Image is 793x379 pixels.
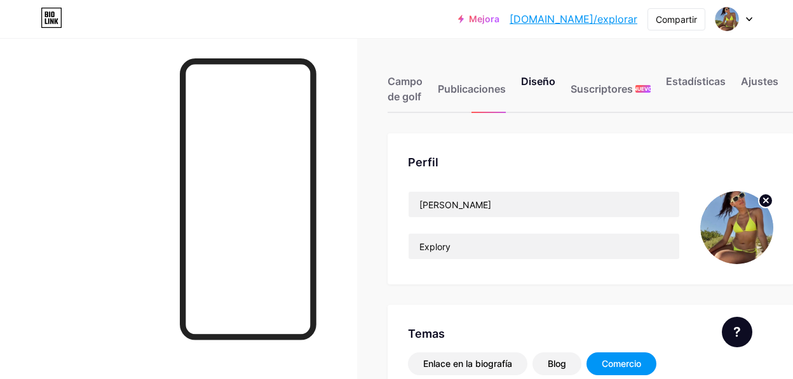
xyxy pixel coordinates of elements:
font: Blog [548,358,566,369]
font: Comercio [602,358,641,369]
font: Temas [408,327,445,340]
input: Nombre [409,192,679,217]
font: NUEVO [634,86,652,92]
font: Compartir [656,14,697,25]
font: [DOMAIN_NAME]/explorar [510,13,637,25]
font: Diseño [521,75,555,88]
font: Publicaciones [438,83,506,95]
font: Enlace en la biografía [423,358,512,369]
input: Biografía [409,234,679,259]
font: Campo de golf [388,75,423,103]
img: explorar [715,7,739,31]
font: Ajustes [741,75,778,88]
font: Perfil [408,156,438,169]
img: explorar [700,191,773,264]
font: Suscriptores [571,83,633,95]
a: [DOMAIN_NAME]/explorar [510,11,637,27]
font: Estadísticas [666,75,726,88]
font: Mejora [469,13,499,24]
